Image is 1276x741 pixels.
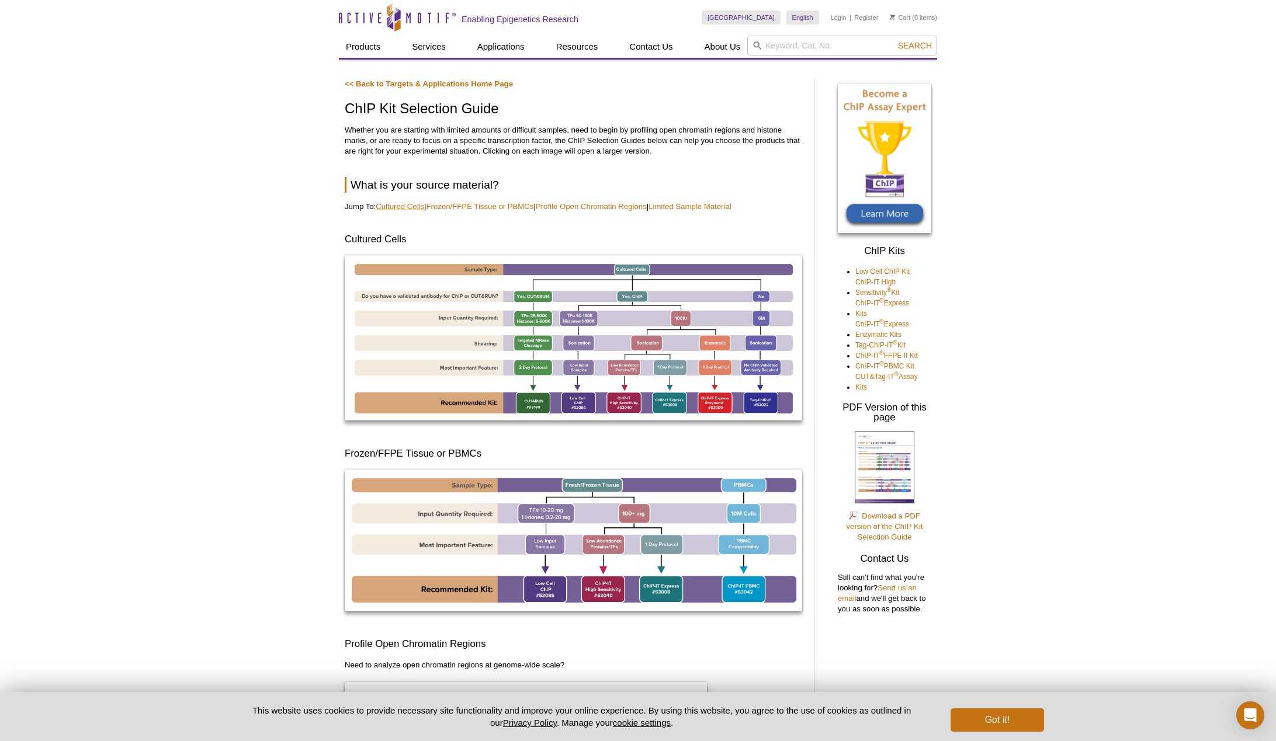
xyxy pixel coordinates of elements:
sup: ® [879,360,883,367]
div: Open Intercom Messenger [1236,701,1264,729]
a: << Back to Targets & Applications Home Page [345,79,513,88]
button: Search [894,40,935,51]
a: ChIP-IT®Express Kits [855,298,921,319]
a: Privacy Policy [503,718,557,728]
span: Search [898,41,932,50]
h3: Contact Us [838,554,931,564]
h3: ChIP Kits [838,245,931,258]
a: Low Cell ChIP Kit [855,266,910,277]
a: Click to download the ChIP Kit Selection Guide [855,501,914,510]
a: Applications [470,36,532,58]
a: Send us an email [838,583,917,603]
a: Download a PDFversion of the ChIP KitSelection Guide [847,510,923,542]
a: Limited Sample Material​ [649,202,731,211]
sup: ® [879,297,883,304]
a: ChIP-IT®PBMC Kit [855,361,914,371]
a: Profile Open Chromatin Regions [536,202,647,211]
sup: ® [879,318,883,325]
p: This website uses cookies to provide necessary site functionality and improve your online experie... [232,704,931,729]
h3: Frozen/FFPE Tissue or PBMCs [345,447,802,461]
h2: What is your source material? [345,177,802,193]
button: Got it! [951,708,1044,732]
a: Products [339,36,387,58]
sup: ® [879,350,883,356]
a: Login [831,13,847,22]
input: Keyword, Cat. No. [747,36,937,55]
sup: ® [887,287,891,293]
a: About Us [698,36,748,58]
a: Cart [890,13,910,22]
img: ChIP Kits Guide 1 [345,255,802,420]
img: Become a ChIP Assay Expert [838,84,931,230]
h1: ChIP Kit Selection Guide [345,101,802,118]
a: Services [405,36,453,58]
h3: PDF Version of this page [838,403,931,423]
a: English [786,11,819,25]
li: | [849,11,851,25]
p: Need to analyze open chromatin regions at genome-wide scale? [345,660,802,670]
a: CUT&Tag-IT®Assay Kits [855,371,921,392]
img: ChIP Kit Selection Guide [855,432,914,503]
h3: Cultured Cells [345,232,802,246]
p: Still can't find what you're looking for? and we'll get back to you as soon as possible. [838,572,931,614]
a: [GEOGRAPHIC_DATA] [702,11,781,25]
a: ChIP-IT®Express Enzymatic Kits [855,319,921,340]
a: Resources [549,36,605,58]
img: ChIP Kits Guide 2 [345,469,802,611]
a: Frozen/FFPE Tissue or PBMCs [427,202,534,211]
button: cookie settings [613,718,671,728]
li: (0 items) [890,11,937,25]
h2: Enabling Epigenetics Research [462,14,578,25]
a: Cultured Cells [376,202,424,211]
p: Jump To: | | | [345,201,802,212]
a: Click for larger image [345,469,802,614]
a: Tag-ChIP-IT®Kit [855,340,906,350]
a: Contact Us [622,36,679,58]
h3: Profile Open Chromatin Regions [345,637,802,651]
a: ChIP-IT High Sensitivity®Kit [855,277,921,298]
p: Whether you are starting with limited amounts or difficult samples, need to begin by profiling op... [345,125,802,156]
a: ChIP-IT®FFPE II Kit [855,350,918,361]
sup: ® [894,371,899,377]
a: Click for larger image [345,255,802,423]
a: Register [854,13,878,22]
sup: ® [893,339,897,346]
img: Your Cart [890,14,895,20]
